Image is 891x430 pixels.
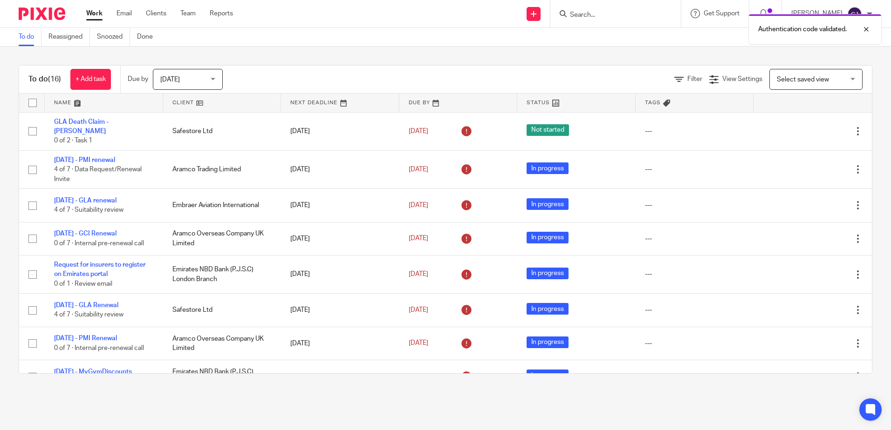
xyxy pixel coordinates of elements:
[645,165,745,174] div: ---
[645,269,745,279] div: ---
[210,9,233,18] a: Reports
[70,69,111,90] a: + Add task
[19,28,41,46] a: To do
[54,281,112,287] span: 0 of 1 · Review email
[409,128,428,134] span: [DATE]
[409,271,428,277] span: [DATE]
[527,268,569,279] span: In progress
[163,189,281,222] td: Embraer Aviation International
[54,240,144,247] span: 0 of 7 · Internal pre-renewal call
[86,9,103,18] a: Work
[281,112,399,150] td: [DATE]
[281,294,399,327] td: [DATE]
[54,166,142,182] span: 4 of 7 · Data Request/Renewal Invite
[54,262,145,277] a: Request for insurers to register on Emirates portal
[54,157,115,163] a: [DATE] - PMI renewal
[163,150,281,188] td: Aramco Trading Limited
[117,9,132,18] a: Email
[54,335,117,342] a: [DATE] - PMI Renewal
[409,202,428,208] span: [DATE]
[97,28,130,46] a: Snoozed
[281,150,399,188] td: [DATE]
[54,207,123,214] span: 4 of 7 · Suitability review
[54,197,117,204] a: [DATE] - GLA renewal
[527,162,569,174] span: In progress
[527,370,569,381] span: In progress
[163,360,281,393] td: Emirates NBD Bank (P.J.S.C) London Branch
[54,312,123,318] span: 4 of 7 · Suitability review
[146,9,166,18] a: Clients
[48,75,61,83] span: (16)
[128,74,148,84] p: Due by
[645,127,745,136] div: ---
[645,339,745,348] div: ---
[281,189,399,222] td: [DATE]
[645,100,661,105] span: Tags
[527,198,569,210] span: In progress
[163,255,281,294] td: Emirates NBD Bank (P.J.S.C) London Branch
[645,201,745,210] div: ---
[54,369,132,375] a: [DATE] - MyGymDiscounts
[48,28,90,46] a: Reassigned
[163,294,281,327] td: Safestore Ltd
[281,360,399,393] td: [DATE]
[847,7,862,21] img: svg%3E
[527,124,569,136] span: Not started
[54,137,92,144] span: 0 of 2 · Task 1
[281,222,399,255] td: [DATE]
[527,336,569,348] span: In progress
[54,302,118,309] a: [DATE] - GLA Renewal
[409,340,428,347] span: [DATE]
[281,327,399,360] td: [DATE]
[527,232,569,243] span: In progress
[645,372,745,381] div: ---
[163,327,281,360] td: Aramco Overseas Company UK Limited
[163,222,281,255] td: Aramco Overseas Company UK Limited
[645,305,745,315] div: ---
[645,234,745,243] div: ---
[54,230,117,237] a: [DATE] - GCI Renewal
[28,74,61,84] h1: To do
[409,166,428,173] span: [DATE]
[54,345,144,351] span: 0 of 7 · Internal pre-renewal call
[687,76,702,82] span: Filter
[758,25,847,34] p: Authentication code validated.
[137,28,160,46] a: Done
[409,235,428,242] span: [DATE]
[722,76,762,82] span: View Settings
[54,119,109,134] a: GLA Death Claim - [PERSON_NAME]
[409,307,428,313] span: [DATE]
[180,9,196,18] a: Team
[163,112,281,150] td: Safestore Ltd
[777,76,829,83] span: Select saved view
[281,255,399,294] td: [DATE]
[160,76,180,83] span: [DATE]
[19,7,65,20] img: Pixie
[527,303,569,315] span: In progress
